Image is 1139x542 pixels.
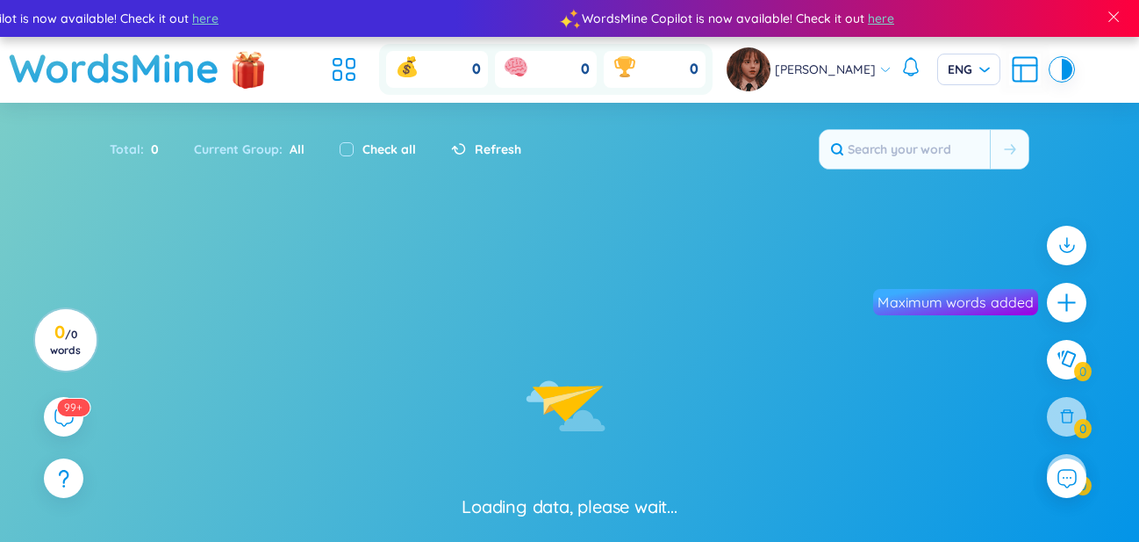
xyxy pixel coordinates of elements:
[140,9,167,28] span: here
[816,9,842,28] span: here
[475,140,521,159] span: Refresh
[283,141,304,157] span: All
[144,140,159,159] span: 0
[690,60,698,79] span: 0
[46,325,85,357] h3: 0
[727,47,775,91] a: avatar
[948,61,990,78] span: ENG
[727,47,770,91] img: avatar
[231,45,266,98] img: flashSalesIcon.a7f4f837.png
[9,37,219,99] a: WordsMine
[581,60,590,79] span: 0
[1056,292,1078,314] span: plus
[820,130,990,169] input: Search your word
[362,140,416,159] label: Check all
[176,131,322,168] div: Current Group :
[57,399,90,416] sup: 271
[462,495,677,519] div: Loading data, please wait...
[472,60,481,79] span: 0
[50,328,81,357] span: / 0 words
[110,131,176,168] div: Total :
[775,60,876,79] span: [PERSON_NAME]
